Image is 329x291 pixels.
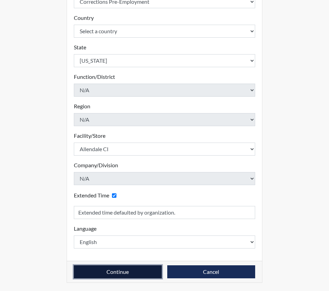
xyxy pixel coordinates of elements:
[74,265,162,278] button: Continue
[74,102,90,110] label: Region
[74,206,255,219] input: Reason for Extension
[74,225,97,233] label: Language
[74,43,86,51] label: State
[74,191,109,199] label: Extended Time
[74,73,115,81] label: Function/District
[74,161,118,169] label: Company/Division
[167,265,255,278] button: Cancel
[74,191,119,201] div: Checking this box will provide the interviewee with an accomodation of extra time to answer each ...
[74,132,105,140] label: Facility/Store
[74,14,94,22] label: Country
